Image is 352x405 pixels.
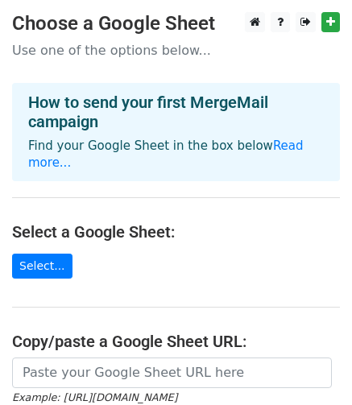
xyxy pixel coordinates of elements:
[12,222,340,242] h4: Select a Google Sheet:
[28,138,324,172] p: Find your Google Sheet in the box below
[12,332,340,351] h4: Copy/paste a Google Sheet URL:
[28,138,304,170] a: Read more...
[12,357,332,388] input: Paste your Google Sheet URL here
[12,42,340,59] p: Use one of the options below...
[12,391,177,403] small: Example: [URL][DOMAIN_NAME]
[12,254,72,279] a: Select...
[28,93,324,131] h4: How to send your first MergeMail campaign
[12,12,340,35] h3: Choose a Google Sheet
